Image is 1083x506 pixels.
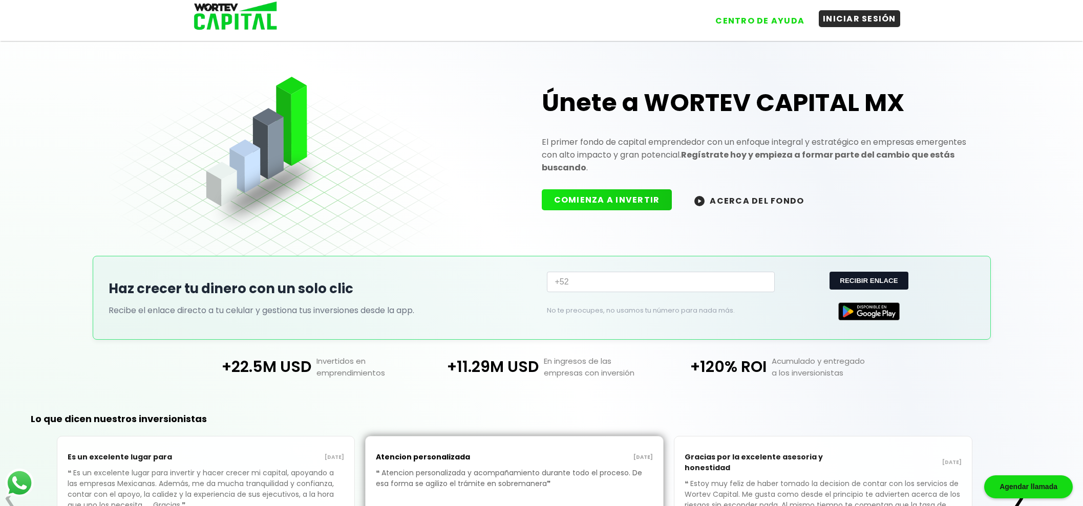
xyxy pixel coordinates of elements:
[109,279,537,299] h2: Haz crecer tu dinero con un solo clic
[542,194,683,206] a: COMIENZA A INVERTIR
[694,196,705,206] img: wortev-capital-acerca-del-fondo
[830,272,908,290] button: RECIBIR ENLACE
[542,189,672,210] button: COMIENZA A INVERTIR
[809,5,900,29] a: INICIAR SESIÓN
[109,304,537,317] p: Recibe el enlace directo a tu celular y gestiona tus inversiones desde la app.
[547,306,758,315] p: No te preocupes, no usamos tu número para nada más.
[311,355,428,379] p: Invertidos en emprendimientos
[682,189,816,211] button: ACERCA DEL FONDO
[655,355,767,379] p: +120% ROI
[685,447,823,478] p: Gracias por la excelente asesoria y honestidad
[685,478,690,489] span: ❝
[539,355,655,379] p: En ingresos de las empresas con inversión
[376,468,653,504] p: Atencion personalizada y acompañamiento durante todo el proceso. De esa forma se agilizo el trámi...
[542,149,954,173] strong: Regístrate hoy y empieza a formar parte del cambio que estás buscando
[838,302,900,320] img: Google Play
[711,12,809,29] button: CENTRO DE AYUDA
[547,478,553,489] span: ❞
[428,355,539,379] p: +11.29M USD
[68,468,73,478] span: ❝
[819,10,900,27] button: INICIAR SESIÓN
[68,447,206,468] p: Es un excelente lugar para
[984,475,1073,498] div: Agendar llamada
[5,469,34,497] img: logos_whatsapp-icon.242b2217.svg
[823,458,961,467] p: [DATE]
[701,5,809,29] a: CENTRO DE AYUDA
[542,86,975,119] h1: Únete a WORTEV CAPITAL MX
[515,453,653,461] p: [DATE]
[767,355,883,379] p: Acumulado y entregado a los inversionistas
[200,355,311,379] p: +22.5M USD
[376,447,514,468] p: Atencion personalizada
[376,468,381,478] span: ❝
[206,453,344,461] p: [DATE]
[542,136,975,174] p: El primer fondo de capital emprendedor con un enfoque integral y estratégico en empresas emergent...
